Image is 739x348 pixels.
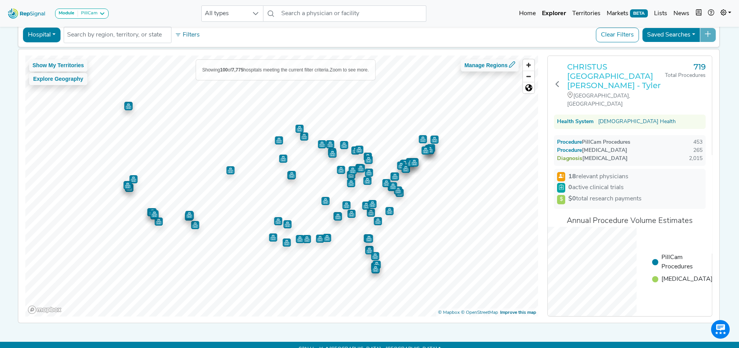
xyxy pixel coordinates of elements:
div: 453 [693,138,703,146]
input: Search a physician or facility [278,5,426,22]
div: Map marker [372,261,381,269]
button: Filters [173,28,202,42]
a: Map feedback [500,310,536,315]
strong: 18 [568,174,576,180]
a: News [670,6,692,21]
div: Map marker [365,169,373,177]
a: Territories [569,6,604,21]
div: Map marker [342,201,350,209]
button: Manage Regions [461,59,519,71]
div: Map marker [287,171,295,179]
div: Map marker [427,144,435,152]
span: total research payments [568,196,642,202]
div: Map marker [402,165,410,173]
div: Map marker [191,221,199,229]
button: Clear Filters [596,28,639,42]
div: Map marker [154,217,163,226]
b: 100 [220,67,228,73]
span: Procedure [565,148,582,153]
div: Map marker [426,146,434,154]
div: Map marker [363,153,372,161]
a: CHRISTUS [GEOGRAPHIC_DATA][PERSON_NAME] - Tyler [567,62,665,90]
div: Map marker [347,210,355,218]
div: 265 [693,146,703,155]
div: Map marker [371,252,379,260]
a: Lists [651,6,670,21]
div: Map marker [295,125,303,133]
div: Map marker [150,210,158,218]
div: Map marker [410,158,418,167]
div: Map marker [362,202,370,210]
div: Map marker [382,179,390,187]
button: Zoom out [523,71,534,82]
div: Map marker [430,136,438,144]
input: Search by region, territory, or state [67,30,168,40]
div: [GEOGRAPHIC_DATA], [GEOGRAPHIC_DATA] [567,92,665,108]
div: PillCam Procedures [557,138,630,146]
div: Map marker [351,146,359,155]
div: Map marker [357,164,365,172]
div: Map marker [283,220,291,228]
strong: Module [59,11,74,16]
div: Map marker [185,212,193,221]
a: Mapbox logo [28,305,62,314]
div: Map marker [355,164,363,172]
li: PillCam Procedures [652,253,713,271]
strong: $0 [568,196,576,202]
div: 2,015 [689,155,703,163]
a: Mapbox [438,310,460,315]
div: Annual Procedure Volume Estimates [554,215,706,227]
div: Map marker [337,166,345,174]
div: Map marker [303,235,311,243]
div: Map marker [340,141,348,149]
span: Reset zoom [523,82,534,93]
button: Explore Geography [29,73,88,85]
div: [MEDICAL_DATA] [557,146,627,155]
div: Map marker [400,160,408,168]
div: Map marker [318,140,326,148]
a: [DEMOGRAPHIC_DATA] Health [598,118,676,126]
div: Map marker [419,135,427,143]
div: Total Procedures [665,71,706,80]
div: [MEDICAL_DATA] [557,155,628,163]
div: Health System [557,118,594,126]
div: Map marker [316,235,324,243]
span: Showing of hospitals meeting the current filter criteria. [202,67,330,73]
div: Map marker [407,159,415,167]
div: Map marker [123,181,132,189]
span: active clinical trials [568,183,624,192]
div: Map marker [125,184,133,192]
div: Map marker [365,246,373,254]
b: 7,775 [232,67,243,73]
div: Map marker [406,158,414,166]
strong: 0 [568,184,572,191]
div: Map marker [355,146,363,154]
div: Map marker [371,265,379,273]
div: Map marker [328,148,336,156]
button: Hospital [23,28,61,42]
div: Map marker [269,233,277,242]
div: Map marker [124,102,132,110]
div: PillCam [78,10,97,17]
button: Saved Searches [642,28,700,42]
button: Zoom in [523,59,534,71]
span: Zoom to see more. [330,67,369,73]
div: Map marker [425,145,433,153]
div: Map marker [185,212,194,220]
div: Map marker [347,171,355,179]
div: Map marker [296,235,304,243]
h3: 719 [665,62,706,71]
div: Map marker [388,183,396,191]
span: Procedure [565,139,582,145]
div: Map marker [374,217,382,225]
div: Map marker [323,234,331,242]
div: Map marker [409,158,417,167]
button: Intel Book [692,6,705,21]
div: Map marker [364,156,372,164]
div: Map marker [368,200,376,208]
